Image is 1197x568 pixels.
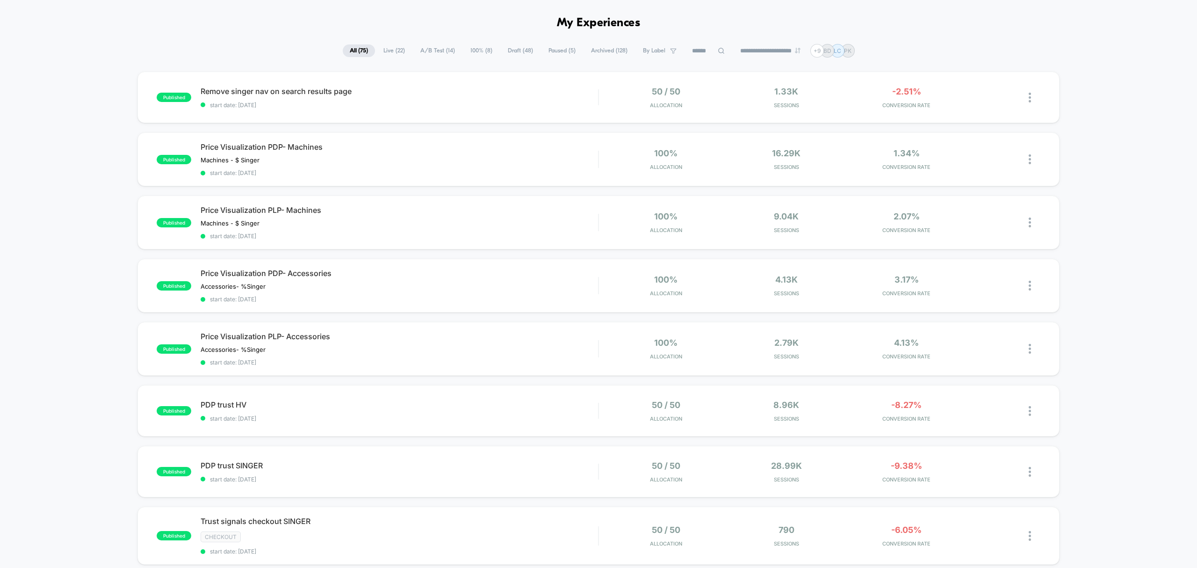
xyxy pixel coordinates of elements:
span: 100% [654,211,678,221]
span: Archived ( 128 ) [584,44,635,57]
span: Remove singer nav on search results page [201,87,598,96]
span: 50 / 50 [652,400,680,410]
span: 9.04k [774,211,799,221]
span: start date: [DATE] [201,233,598,240]
span: Sessions [728,353,844,360]
span: published [157,406,191,415]
span: CONVERSION RATE [849,102,964,109]
span: Sessions [728,227,844,233]
span: published [157,344,191,354]
span: 4.13% [894,338,919,348]
img: end [795,48,800,53]
span: CONVERSION RATE [849,164,964,170]
span: -8.27% [891,400,922,410]
span: Sessions [728,164,844,170]
span: Sessions [728,415,844,422]
span: Paused ( 5 ) [541,44,583,57]
span: Price Visualization PDP- Accessories [201,269,598,278]
img: close [1029,406,1031,416]
span: Machines - $ Singer [201,156,260,164]
span: Allocation [650,102,682,109]
span: Accessories- %Singer [201,346,266,353]
span: CONVERSION RATE [849,227,964,233]
h1: My Experiences [557,16,641,30]
span: Allocation [650,164,682,170]
span: CONVERSION RATE [849,540,964,547]
span: Sessions [728,476,844,483]
span: 3.17% [894,275,919,284]
span: 100% ( 8 ) [463,44,499,57]
span: start date: [DATE] [201,169,598,176]
span: published [157,531,191,540]
span: PDP trust HV [201,400,598,409]
span: Trust signals checkout SINGER [201,517,598,526]
span: 4.13k [775,275,798,284]
span: start date: [DATE] [201,415,598,422]
img: close [1029,344,1031,354]
span: start date: [DATE] [201,296,598,303]
span: 16.29k [772,148,800,158]
span: -2.51% [892,87,921,96]
span: 8.96k [773,400,799,410]
span: Sessions [728,540,844,547]
span: Allocation [650,227,682,233]
span: CONVERSION RATE [849,353,964,360]
span: 1.34% [894,148,920,158]
span: Sessions [728,102,844,109]
span: 2.07% [894,211,920,221]
span: 50 / 50 [652,461,680,471]
span: CONVERSION RATE [849,476,964,483]
span: Allocation [650,353,682,360]
span: Allocation [650,476,682,483]
span: start date: [DATE] [201,359,598,366]
span: published [157,155,191,164]
p: PK [844,47,851,54]
span: published [157,281,191,291]
span: PDP trust SINGER [201,461,598,470]
img: close [1029,218,1031,227]
span: 100% [654,148,678,158]
span: By Label [643,47,665,54]
img: close [1029,93,1031,102]
span: published [157,218,191,227]
img: close [1029,281,1031,291]
img: close [1029,531,1031,541]
span: Draft ( 48 ) [501,44,540,57]
p: LC [834,47,841,54]
span: Sessions [728,290,844,297]
span: start date: [DATE] [201,548,598,555]
span: 28.99k [771,461,802,471]
span: Allocation [650,540,682,547]
span: Accessories- %Singer [201,283,266,290]
span: A/B Test ( 14 ) [413,44,462,57]
span: 2.79k [774,338,799,348]
span: published [157,467,191,476]
span: 100% [654,338,678,348]
img: close [1029,467,1031,477]
span: start date: [DATE] [201,476,598,483]
span: Allocation [650,290,682,297]
span: 100% [654,275,678,284]
span: -6.05% [891,525,922,535]
span: All ( 75 ) [343,44,375,57]
span: Machines - $ Singer [201,219,260,227]
span: -9.38% [891,461,922,471]
span: Price Visualization PLP- Accessories [201,332,598,341]
div: + 9 [810,44,824,58]
span: Price Visualization PDP- Machines [201,142,598,152]
span: Price Visualization PLP- Machines [201,205,598,215]
span: CONVERSION RATE [849,415,964,422]
span: checkout [201,532,241,542]
span: start date: [DATE] [201,102,598,109]
span: 50 / 50 [652,87,680,96]
img: close [1029,154,1031,164]
span: published [157,93,191,102]
span: 50 / 50 [652,525,680,535]
p: BD [823,47,831,54]
span: CONVERSION RATE [849,290,964,297]
span: Live ( 22 ) [376,44,412,57]
span: 790 [779,525,794,535]
span: 1.33k [774,87,798,96]
span: Allocation [650,415,682,422]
